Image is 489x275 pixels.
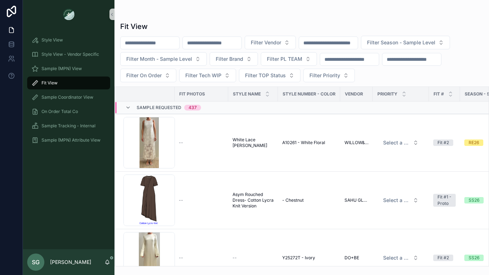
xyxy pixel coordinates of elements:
[344,197,368,203] a: SAHU GLOBAL
[233,192,274,209] a: Asym Rouched Dress- Cotton Lycra Knit Version
[282,255,315,261] span: Y25272T - Ivory
[245,36,296,49] button: Select Button
[41,37,63,43] span: Style View
[261,52,317,66] button: Select Button
[27,62,110,75] a: Sample (MPN) View
[469,197,479,203] div: SS26
[185,72,221,79] span: Filter Tech WIP
[282,197,336,203] a: - Chestnut
[383,197,410,204] span: Select a HP FIT LEVEL
[179,140,183,146] span: --
[41,80,58,86] span: Fit View
[120,52,207,66] button: Select Button
[179,197,224,203] a: --
[344,140,368,146] a: WILLOW&ELLE
[179,255,224,261] a: --
[251,39,281,46] span: Filter Vendor
[377,251,425,265] a: Select Button
[377,136,424,149] button: Select Button
[27,34,110,46] a: Style View
[282,255,336,261] a: Y25272T - Ivory
[63,9,74,20] img: App logo
[437,194,451,207] div: Fit #1 - Proto
[120,69,176,82] button: Select Button
[126,72,162,79] span: Filter On Order
[27,91,110,104] a: Sample Coordinator View
[126,55,192,63] span: Filter Month - Sample Level
[27,48,110,61] a: Style View - Vendor Specific
[23,29,114,156] div: scrollable content
[433,194,456,207] a: Fit #1 - Proto
[216,55,243,63] span: Filter Brand
[27,134,110,147] a: Sample (MPN) Attribute View
[179,140,224,146] a: --
[233,91,261,97] span: STYLE NAME
[233,255,274,261] a: --
[233,255,237,261] span: --
[27,105,110,118] a: On Order Total Co
[245,72,286,79] span: Filter TOP Status
[434,91,444,97] span: Fit #
[367,39,435,46] span: Filter Season - Sample Level
[377,194,424,207] button: Select Button
[41,94,93,100] span: Sample Coordinator View
[41,66,82,72] span: Sample (MPN) View
[361,36,450,49] button: Select Button
[210,52,258,66] button: Select Button
[179,69,236,82] button: Select Button
[27,77,110,89] a: Fit View
[179,255,183,261] span: --
[469,255,479,261] div: SS26
[41,51,99,57] span: Style View - Vendor Specific
[41,109,78,114] span: On Order Total Co
[282,140,325,146] span: A10261 - White Floral
[383,139,410,146] span: Select a HP FIT LEVEL
[137,105,181,111] span: Sample Requested
[120,21,148,31] h1: Fit View
[377,193,425,207] a: Select Button
[303,69,355,82] button: Select Button
[32,258,40,266] span: SG
[469,139,479,146] div: RE26
[267,55,302,63] span: Filter PL TEAM
[344,255,368,261] a: DO+BE
[309,72,340,79] span: Filter Priority
[283,91,336,97] span: Style Number - Color
[233,137,274,148] a: White Lace [PERSON_NAME]
[41,123,96,129] span: Sample Tracking - Internal
[179,197,183,203] span: --
[239,69,300,82] button: Select Button
[345,91,363,97] span: Vendor
[377,136,425,149] a: Select Button
[50,259,91,266] p: [PERSON_NAME]
[433,139,456,146] a: Fit #2
[377,91,397,97] span: PRIORITY
[437,255,449,261] div: Fit #2
[344,255,359,261] span: DO+BE
[377,251,424,264] button: Select Button
[27,119,110,132] a: Sample Tracking - Internal
[282,197,304,203] span: - Chestnut
[437,139,449,146] div: Fit #2
[433,255,456,261] a: Fit #2
[383,254,410,261] span: Select a HP FIT LEVEL
[282,140,336,146] a: A10261 - White Floral
[189,105,197,111] div: 437
[41,137,101,143] span: Sample (MPN) Attribute View
[179,91,205,97] span: Fit Photos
